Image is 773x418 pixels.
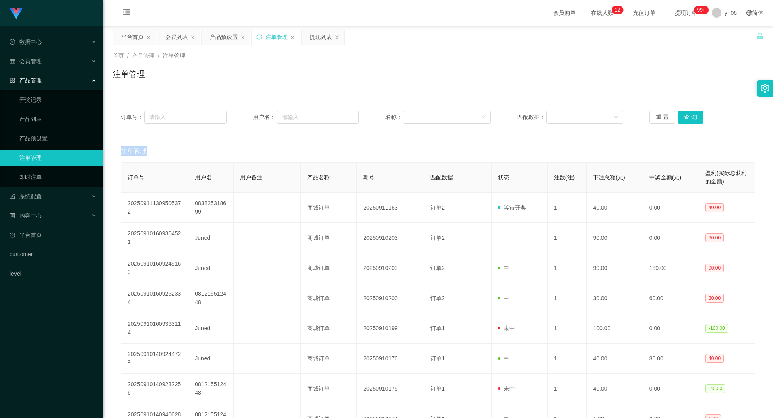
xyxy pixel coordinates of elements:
td: 202509101609252334 [121,283,188,313]
i: 图标: appstore-o [10,78,15,83]
a: 产品预设置 [19,130,97,146]
span: -40.00 [705,384,725,393]
span: 90.00 [705,264,724,272]
span: 系统配置 [10,193,42,200]
td: 80.00 [643,344,699,374]
i: 图标: setting [761,84,769,93]
span: 下注总额(元) [593,174,625,181]
i: 图标: down [481,115,486,120]
p: 1 [615,6,618,14]
span: 未中 [498,325,515,332]
span: 订单2 [430,204,445,211]
span: 充值订单 [629,10,659,16]
span: 40.00 [705,203,724,212]
td: 90.00 [587,253,643,283]
i: 图标: unlock [756,33,763,40]
td: 20250910203 [357,253,424,283]
td: 20250910175 [357,374,424,404]
p: 2 [618,6,620,14]
td: 0.00 [643,374,699,404]
td: 1 [548,223,587,253]
td: 商城订单 [301,193,357,223]
a: level [10,266,97,282]
i: 图标: close [146,35,151,40]
a: 产品列表 [19,111,97,127]
td: 90.00 [587,223,643,253]
button: 查 询 [678,111,703,124]
span: 中 [498,265,509,271]
span: 90.00 [705,233,724,242]
td: 20250910199 [357,313,424,344]
div: 注单管理 [265,29,288,45]
a: 注单管理 [19,150,97,166]
span: 期号 [363,174,374,181]
td: 商城订单 [301,223,357,253]
a: 开奖记录 [19,92,97,108]
span: 匹配数据： [517,113,546,121]
span: 订单2 [430,295,445,301]
span: 用户备注 [240,174,262,181]
sup: 12 [612,6,623,14]
span: 中奖金额(元) [649,174,681,181]
h1: 注单管理 [113,68,145,80]
span: 内容中心 [10,212,42,219]
td: 30.00 [587,283,643,313]
td: 202509101609363114 [121,313,188,344]
span: 订单1 [430,355,445,362]
span: 订单1 [430,325,445,332]
input: 请输入 [277,111,359,124]
td: 202509101409244729 [121,344,188,374]
span: 40.00 [705,354,724,363]
span: 订单2 [430,265,445,271]
td: 40.00 [587,374,643,404]
i: 图标: close [240,35,245,40]
span: 中 [498,295,509,301]
span: 订单2 [430,235,445,241]
span: 名称： [385,113,403,121]
td: Juned [188,223,233,253]
td: 202509111309505372 [121,193,188,223]
i: 图标: down [614,115,618,120]
span: 中 [498,355,509,362]
td: 商城订单 [301,283,357,313]
td: 083825318699 [188,193,233,223]
i: 图标: close [190,35,195,40]
td: 20250910176 [357,344,424,374]
td: 20250911163 [357,193,424,223]
div: 产品预设置 [210,29,238,45]
td: 0.00 [643,193,699,223]
td: 0.00 [643,313,699,344]
span: / [158,52,159,59]
div: 平台首页 [121,29,144,45]
td: 1 [548,283,587,313]
span: 用户名 [195,174,212,181]
a: 即时注单 [19,169,97,185]
span: 数据中心 [10,39,42,45]
i: 图标: sync [256,34,262,40]
span: 产品名称 [307,174,330,181]
td: 1 [548,344,587,374]
i: 图标: global [746,10,752,16]
i: 图标: menu-fold [113,0,140,26]
span: 未中 [498,385,515,392]
td: 商城订单 [301,313,357,344]
td: Juned [188,253,233,283]
span: 订单1 [430,385,445,392]
td: 180.00 [643,253,699,283]
span: 订单号 [128,174,145,181]
td: 202509101609364521 [121,223,188,253]
span: 在线人数 [587,10,618,16]
td: 60.00 [643,283,699,313]
button: 重 置 [649,111,675,124]
span: 产品管理 [10,77,42,84]
span: 用户名： [253,113,277,121]
td: 20250910203 [357,223,424,253]
span: 注单管理 [121,146,147,156]
span: 匹配数据 [430,174,453,181]
span: / [127,52,129,59]
td: 商城订单 [301,374,357,404]
td: Juned [188,344,233,374]
td: 100.00 [587,313,643,344]
td: 商城订单 [301,344,357,374]
i: 图标: profile [10,213,15,218]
